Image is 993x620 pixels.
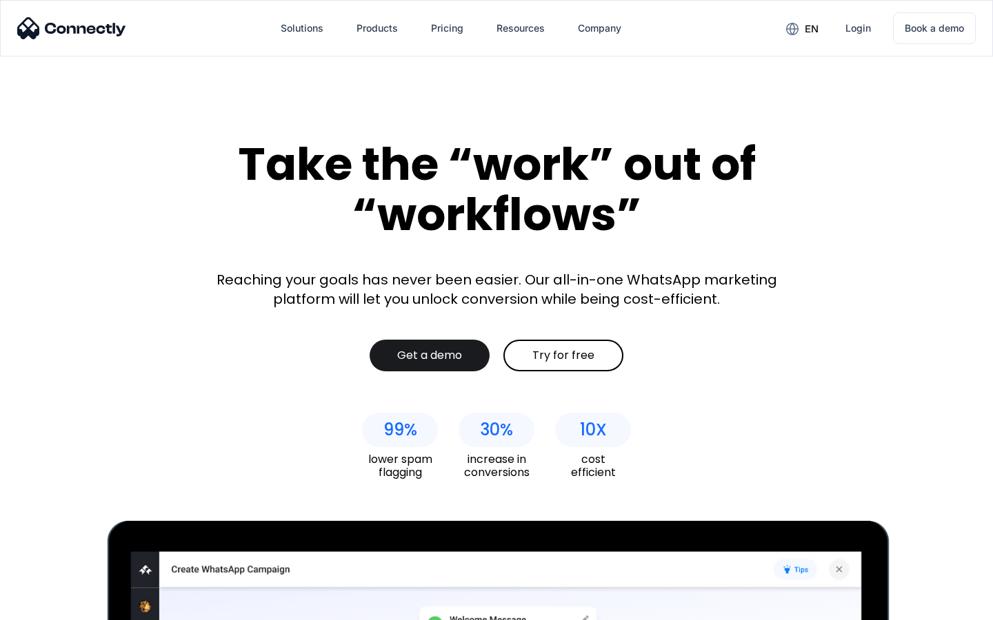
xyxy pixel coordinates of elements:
[362,453,438,479] div: lower spam flagging
[578,19,621,38] div: Company
[431,19,463,38] div: Pricing
[503,340,623,371] a: Try for free
[459,453,534,479] div: increase in conversions
[357,19,398,38] div: Products
[532,349,594,362] div: Try for free
[17,17,126,39] img: Connectly Logo
[805,19,819,39] div: en
[186,139,807,239] div: Take the “work” out of “workflows”
[383,420,417,440] div: 99%
[397,349,462,362] div: Get a demo
[28,596,83,615] ul: Language list
[480,420,513,440] div: 30%
[207,270,786,309] div: Reaching your goals has never been easier. Our all-in-one WhatsApp marketing platform will let yo...
[555,453,631,479] div: cost efficient
[834,12,882,45] a: Login
[580,420,607,440] div: 10X
[281,19,323,38] div: Solutions
[496,19,545,38] div: Resources
[14,596,83,615] aside: Language selected: English
[893,12,976,44] a: Book a demo
[420,12,474,45] a: Pricing
[845,19,871,38] div: Login
[370,340,490,371] a: Get a demo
